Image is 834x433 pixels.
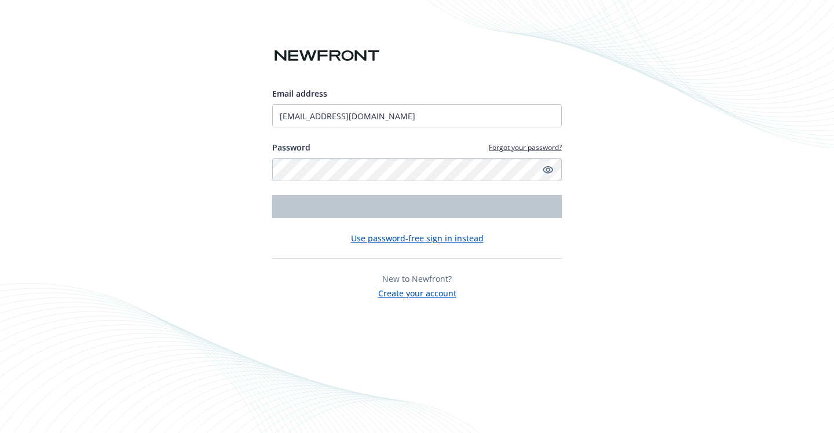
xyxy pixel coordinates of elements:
[272,46,382,66] img: Newfront logo
[272,158,562,181] input: Enter your password
[272,104,562,127] input: Enter your email
[382,273,452,284] span: New to Newfront?
[272,141,310,153] label: Password
[351,232,484,244] button: Use password-free sign in instead
[272,88,327,99] span: Email address
[272,195,562,218] button: Login
[406,201,428,212] span: Login
[489,142,562,152] a: Forgot your password?
[541,163,555,177] a: Show password
[378,285,456,299] button: Create your account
